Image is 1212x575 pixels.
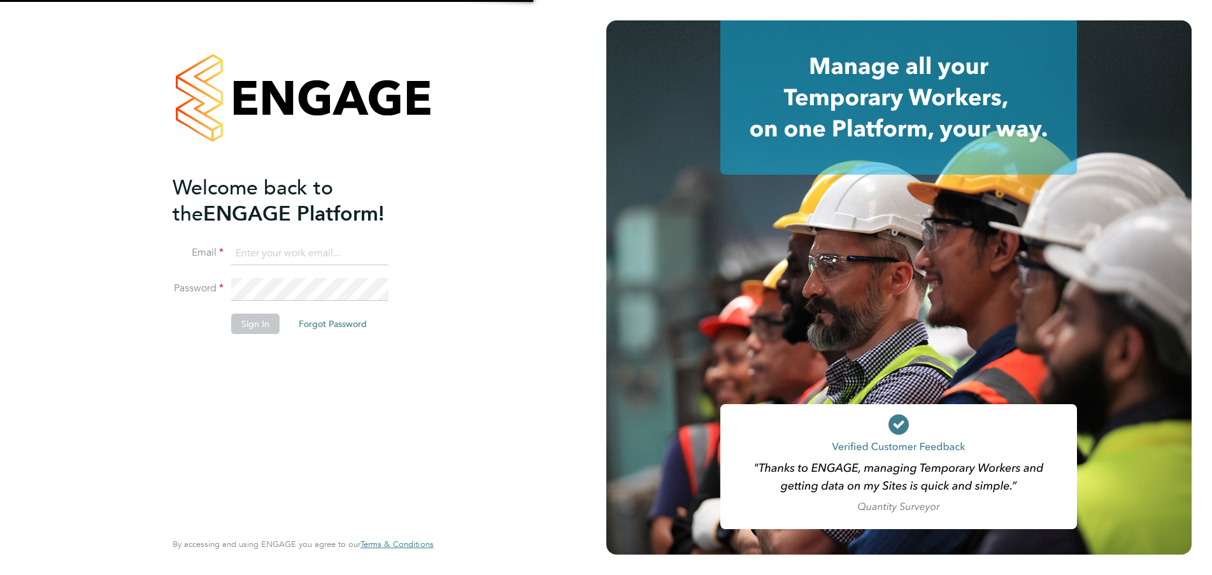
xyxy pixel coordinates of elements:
span: By accessing and using ENGAGE you agree to our [173,539,434,550]
label: Email [173,246,224,259]
button: Sign In [231,314,280,334]
input: Enter your work email... [231,242,389,265]
span: Welcome back to the [173,175,333,226]
a: Terms & Conditions [360,539,434,550]
label: Password [173,282,224,295]
h2: ENGAGE Platform! [173,175,421,227]
button: Forgot Password [289,314,377,334]
span: Terms & Conditions [360,539,434,550]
